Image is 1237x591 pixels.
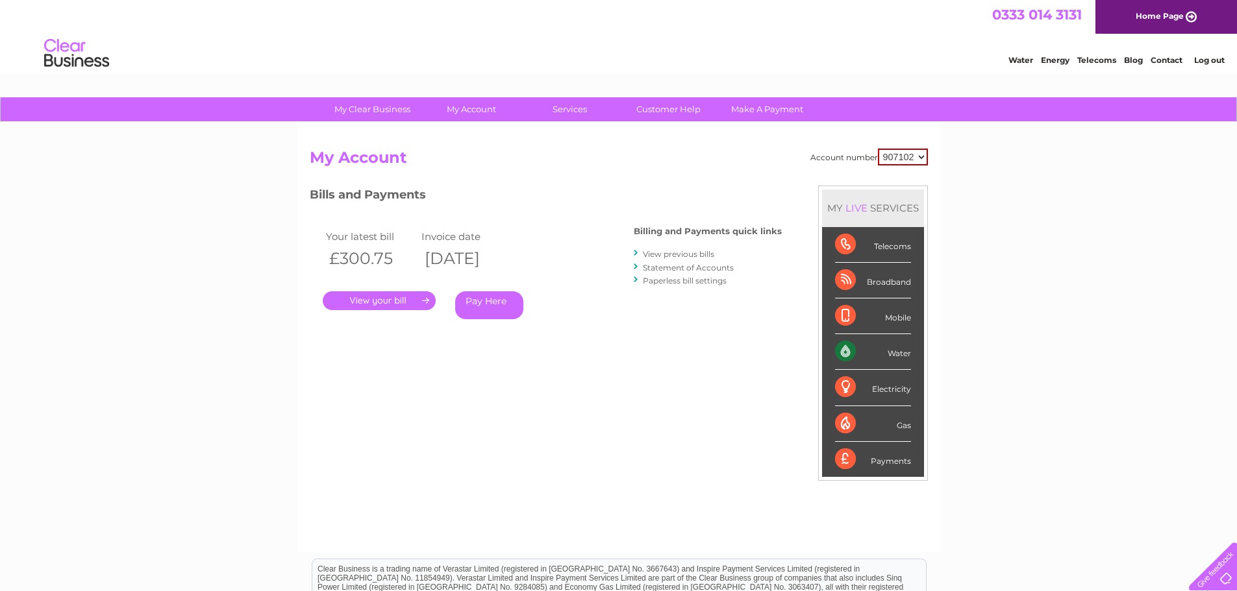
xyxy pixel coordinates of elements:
[843,202,870,214] div: LIVE
[835,370,911,405] div: Electricity
[615,97,722,121] a: Customer Help
[516,97,623,121] a: Services
[835,334,911,370] div: Water
[418,245,514,272] th: [DATE]
[835,406,911,442] div: Gas
[643,263,734,272] a: Statement of Accounts
[310,149,928,173] h2: My Account
[418,228,514,245] td: Invoice date
[1151,55,1182,65] a: Contact
[835,227,911,263] div: Telecoms
[310,186,782,208] h3: Bills and Payments
[312,7,926,63] div: Clear Business is a trading name of Verastar Limited (registered in [GEOGRAPHIC_DATA] No. 3667643...
[835,263,911,298] div: Broadband
[992,6,1082,23] a: 0333 014 3131
[822,189,924,226] div: MY SERVICES
[1041,55,1069,65] a: Energy
[323,291,436,310] a: .
[810,149,928,165] div: Account number
[643,249,714,259] a: View previous bills
[323,228,419,245] td: Your latest bill
[418,97,525,121] a: My Account
[643,276,727,285] a: Paperless bill settings
[319,97,426,121] a: My Clear Business
[835,298,911,334] div: Mobile
[634,226,782,236] h4: Billing and Payments quick links
[44,34,110,73] img: logo.png
[323,245,419,272] th: £300.75
[1124,55,1143,65] a: Blog
[1008,55,1033,65] a: Water
[1077,55,1116,65] a: Telecoms
[835,442,911,477] div: Payments
[1194,55,1225,65] a: Log out
[714,97,821,121] a: Make A Payment
[455,291,523,319] a: Pay Here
